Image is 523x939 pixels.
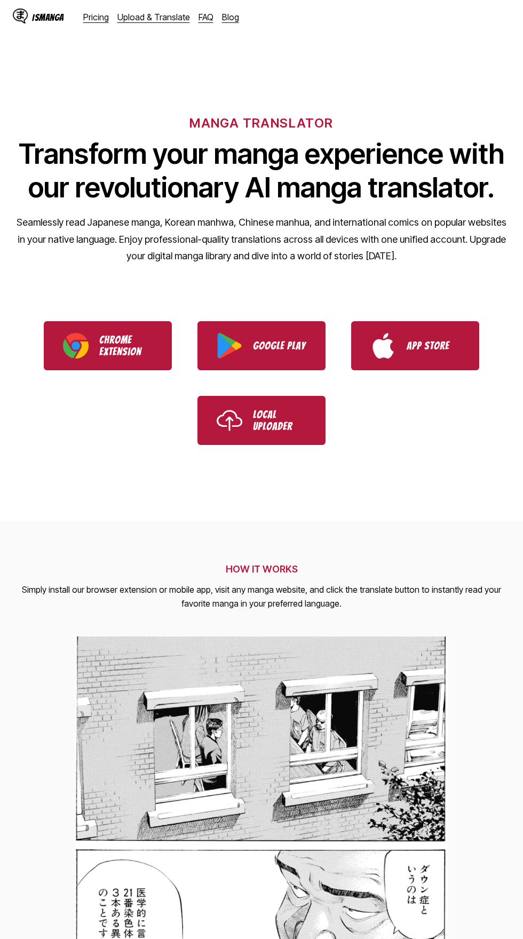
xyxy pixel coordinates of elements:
[16,214,507,265] p: Seamlessly read Japanese manga, Korean manhwa, Chinese manhua, and international comics on popula...
[197,321,326,370] a: Download IsManga from Google Play
[199,12,213,22] a: FAQ
[189,115,333,131] h6: MANGA TRANSLATOR
[32,12,64,22] div: IsManga
[83,12,109,22] a: Pricing
[407,340,460,352] p: App Store
[351,321,479,370] a: Download IsManga from App Store
[217,333,242,359] img: Google Play logo
[370,333,396,359] img: App Store logo
[63,333,89,359] img: Chrome logo
[253,409,306,432] p: Local Uploader
[217,408,242,433] img: Upload icon
[13,583,510,610] p: Simply install our browser extension or mobile app, visit any manga website, and click the transl...
[197,396,326,445] a: Use IsManga Local Uploader
[16,137,507,204] h1: Transform your manga experience with our revolutionary AI manga translator.
[13,9,83,26] a: IsManga LogoIsManga
[44,321,172,370] a: Download IsManga Chrome Extension
[222,12,239,22] a: Blog
[13,563,510,575] h2: HOW IT WORKS
[99,334,153,357] p: Chrome Extension
[13,9,28,23] img: IsManga Logo
[253,340,306,352] p: Google Play
[117,12,190,22] a: Upload & Translate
